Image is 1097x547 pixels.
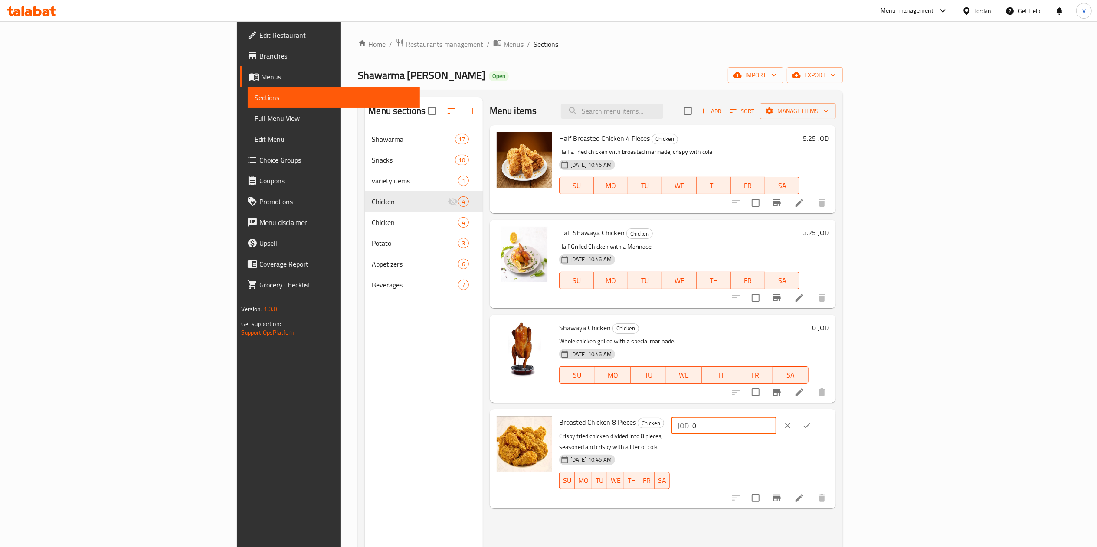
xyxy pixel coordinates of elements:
[692,417,776,434] input: Please enter price
[666,179,693,192] span: WE
[358,65,485,85] span: Shawarma [PERSON_NAME]
[261,72,413,82] span: Menus
[597,179,625,192] span: MO
[458,238,469,248] div: items
[767,106,829,117] span: Manage items
[787,67,843,83] button: export
[365,212,482,233] div: Chicken4
[626,228,653,239] div: Chicken
[769,179,796,192] span: SA
[534,39,558,49] span: Sections
[794,70,836,81] span: export
[259,238,413,248] span: Upsell
[597,274,625,287] span: MO
[259,217,413,228] span: Menu disclaimer
[259,259,413,269] span: Coverage Report
[559,272,594,289] button: SU
[627,229,652,239] span: Chicken
[559,226,625,239] span: Half Shawaya Chicken
[455,134,469,144] div: items
[255,92,413,103] span: Sections
[559,177,594,194] button: SU
[652,134,678,144] span: Chicken
[396,39,483,50] a: Restaurants management
[458,196,469,207] div: items
[563,474,571,487] span: SU
[638,418,664,428] div: Chicken
[734,179,762,192] span: FR
[365,191,482,212] div: Chicken4
[240,25,420,46] a: Edit Restaurant
[599,369,627,381] span: MO
[493,39,524,50] a: Menus
[487,39,490,49] li: /
[655,472,670,489] button: SA
[365,129,482,150] div: Shawarma17
[240,46,420,66] a: Branches
[812,192,832,213] button: delete
[658,474,666,487] span: SA
[613,323,639,333] span: Chicken
[725,104,760,118] span: Sort items
[631,366,666,384] button: TU
[766,192,787,213] button: Branch-specific-item
[372,155,455,165] span: Snacks
[766,488,787,508] button: Branch-specific-item
[241,318,281,329] span: Get support on:
[372,259,458,269] span: Appetizers
[643,474,651,487] span: FR
[358,39,843,50] nav: breadcrumb
[765,177,799,194] button: SA
[559,241,799,252] p: Half Grilled Chicken with a Marinade
[747,194,765,212] span: Select to update
[241,327,296,338] a: Support.OpsPlatform
[372,134,455,144] span: Shawarma
[372,238,458,248] div: Potato
[803,227,829,239] h6: 3.25 JOD
[766,287,787,308] button: Branch-specific-item
[458,239,468,247] span: 3
[778,416,797,435] button: clear
[458,280,469,290] div: items
[638,418,664,428] span: Chicken
[259,51,413,61] span: Branches
[248,129,420,150] a: Edit Menu
[776,369,805,381] span: SA
[372,176,458,186] div: variety items
[559,472,575,489] button: SU
[458,198,468,206] span: 4
[735,70,776,81] span: import
[240,191,420,212] a: Promotions
[259,176,413,186] span: Coupons
[794,493,805,503] a: Edit menu item
[747,289,765,307] span: Select to update
[563,179,590,192] span: SU
[259,30,413,40] span: Edit Restaurant
[455,156,468,164] span: 10
[697,272,731,289] button: TH
[594,272,628,289] button: MO
[666,274,693,287] span: WE
[975,6,992,16] div: Jordan
[255,113,413,124] span: Full Menu View
[365,233,482,254] div: Potato3
[699,106,723,116] span: Add
[596,474,604,487] span: TU
[559,431,670,453] p: Crispy fried chicken divided into 8 pieces, seasoned and crispy with a liter of cola
[504,39,524,49] span: Menus
[575,472,592,489] button: MO
[561,104,663,119] input: search
[458,176,469,186] div: items
[559,321,611,334] span: Shawaya Chicken
[567,255,615,264] span: [DATE] 10:46 AM
[240,233,420,254] a: Upsell
[559,336,809,347] p: Whole chicken grilled with a special marinade.
[240,170,420,191] a: Coupons
[797,416,816,435] button: ok
[372,217,458,228] div: Chicken
[372,280,458,290] div: Beverages
[632,274,659,287] span: TU
[812,287,832,308] button: delete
